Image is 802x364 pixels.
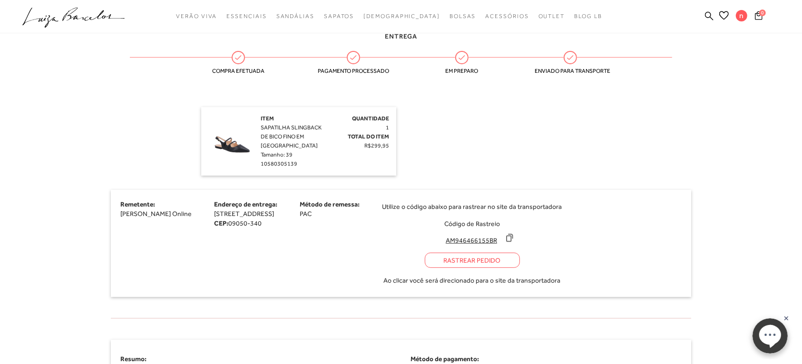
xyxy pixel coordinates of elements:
span: Entrega [385,32,417,40]
span: Método de remessa: [300,200,360,208]
span: Pagamento processado [318,68,389,74]
span: R$299,95 [364,142,389,149]
span: 10580305139 [261,160,297,167]
span: Outlet [538,13,565,20]
a: BLOG LB [574,8,602,25]
span: Ao clicar você será direcionado para o site da transportadora [384,275,561,285]
a: noSubCategoriesText [363,8,440,25]
span: Verão Viva [176,13,217,20]
span: Enviado para transporte [535,68,606,74]
h4: Resumo: [120,354,391,364]
span: SAPATILHA SLINGBACK DE BICO FINO EM [GEOGRAPHIC_DATA] [261,124,322,149]
span: Bolsas [450,13,476,20]
span: 09050-340 [228,219,262,227]
span: PAC [300,210,312,217]
a: Rastrear Pedido [425,253,520,268]
span: [STREET_ADDRESS] [214,210,274,217]
span: Endereço de entrega: [214,200,277,208]
span: Total do Item [348,133,389,140]
a: noSubCategoriesText [226,8,266,25]
span: Utilize o código abaixo para rastrear no site da transportadora [382,202,562,211]
button: 0 [752,10,765,23]
a: noSubCategoriesText [324,8,354,25]
strong: CEP: [214,219,228,227]
h4: Método de pagamento: [411,354,682,364]
span: BLOG LB [574,13,602,20]
span: 1 [386,124,389,131]
span: [PERSON_NAME] Online [120,210,192,217]
span: 0 [759,10,766,16]
img: SAPATILHA SLINGBACK DE BICO FINO EM COURO PRETO [208,114,256,162]
button: n [732,10,752,24]
a: noSubCategoriesText [176,8,217,25]
a: noSubCategoriesText [538,8,565,25]
span: Sandálias [276,13,314,20]
span: Essenciais [226,13,266,20]
span: Sapatos [324,13,354,20]
a: noSubCategoriesText [450,8,476,25]
span: Remetente: [120,200,155,208]
a: noSubCategoriesText [486,8,529,25]
a: noSubCategoriesText [276,8,314,25]
span: Compra efetuada [203,68,274,74]
span: Quantidade [352,115,389,122]
span: Código de Rastreio [444,220,500,227]
span: n [736,10,747,21]
span: Item [261,115,274,122]
span: [DEMOGRAPHIC_DATA] [363,13,440,20]
span: Tamanho: 39 [261,151,293,158]
span: Acessórios [486,13,529,20]
span: Em preparo [426,68,498,74]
